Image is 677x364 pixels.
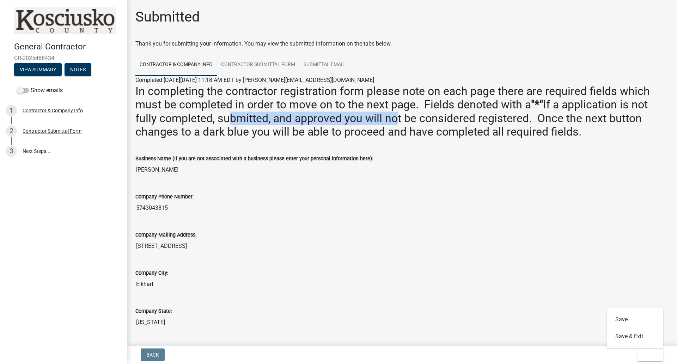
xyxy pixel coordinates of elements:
[299,54,349,76] a: Submittal Email
[141,348,165,361] button: Back
[14,63,62,76] button: View Summary
[217,54,299,76] a: Contractor Submittal Form
[6,105,17,116] div: 1
[6,125,17,137] div: 2
[65,67,91,73] wm-modal-confirm: Notes
[135,40,669,48] div: Thank you for submitting your information. You may view the submitted information on the tabs below.
[135,77,374,83] span: Completed [DATE][DATE] 11:18 AM EDT by [PERSON_NAME][EMAIL_ADDRESS][DOMAIN_NAME]
[135,156,373,161] label: Business Name (If you are not associated with a business please enter your personal information h...
[6,145,17,157] div: 3
[607,311,663,328] button: Save
[135,271,168,276] label: Company City:
[135,54,217,76] a: Contractor & Company Info
[23,108,83,113] div: Contractor & Company Info
[135,233,196,238] label: Company Mailing Address:
[135,8,200,25] h1: Submitted
[14,7,116,34] img: Kosciusko County, Indiana
[14,42,121,52] h4: General Contractor
[146,352,159,358] span: Back
[135,84,669,139] h2: In completing the contractor registration form please note on each page there are required fields...
[23,129,81,133] div: Contractor Submittal Form
[65,63,91,76] button: Notes
[14,67,62,73] wm-modal-confirm: Summary
[638,348,663,361] button: Exit
[135,195,194,199] label: Company Phone Number:
[643,352,653,358] span: Exit
[17,86,63,95] label: Show emails
[135,309,172,314] label: Company State:
[607,308,663,348] div: Exit
[607,328,663,345] button: Save & Exit
[14,55,113,61] span: CR-2025488434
